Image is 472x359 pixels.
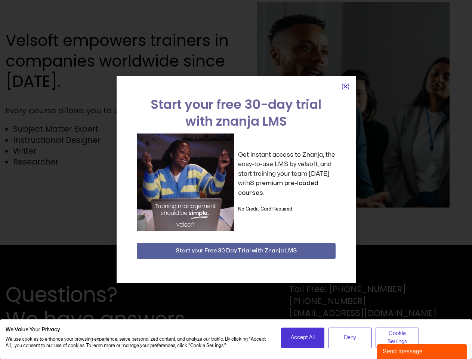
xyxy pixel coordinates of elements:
[137,134,234,231] img: a woman sitting at her laptop dancing
[328,328,372,348] button: Deny all cookies
[238,150,336,198] p: Get instant access to Znanja, the easy-to-use LMS by velsoft, and start training your team [DATE]...
[380,329,414,346] span: Cookie Settings
[376,328,419,348] button: Adjust cookie preferences
[176,246,297,255] span: Start your Free 30 Day Trial with Znanja LMS
[238,180,318,196] strong: 8 premium pre-loaded courses
[344,334,356,342] span: Deny
[291,334,315,342] span: Accept All
[343,83,348,89] a: Close
[137,96,336,130] h2: Start your free 30-day trial with znanja LMS
[6,326,270,333] h2: We Value Your Privacy
[137,243,336,259] button: Start your Free 30 Day Trial with Znanja LMS
[377,343,468,359] iframe: chat widget
[6,336,270,349] p: We use cookies to enhance your browsing experience, serve personalized content, and analyze our t...
[238,207,292,211] strong: No Credit Card Required
[281,328,325,348] button: Accept all cookies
